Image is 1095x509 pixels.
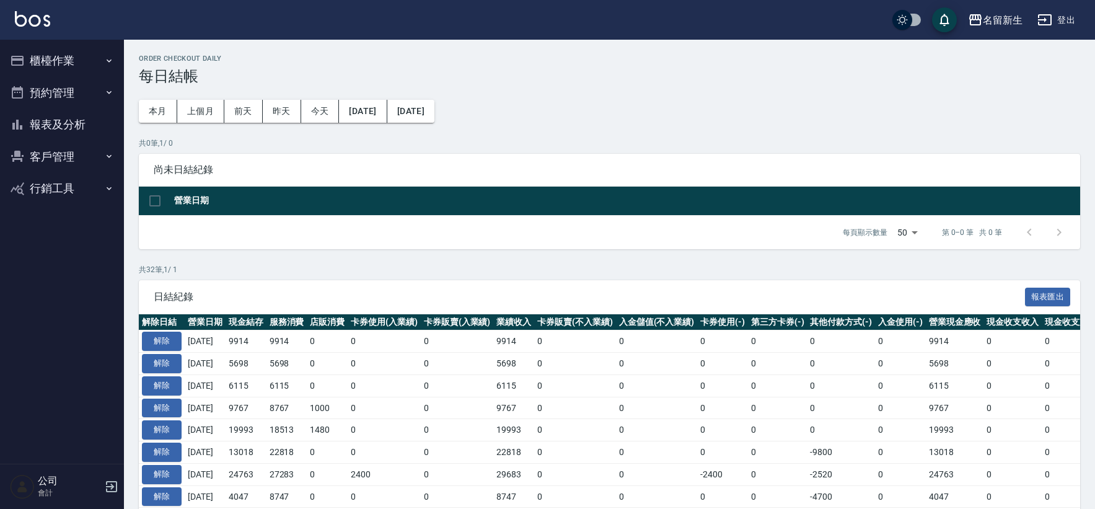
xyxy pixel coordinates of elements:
td: 0 [307,330,348,353]
td: 0 [875,441,926,464]
th: 卡券使用(-) [697,314,748,330]
td: 29683 [493,463,534,485]
td: 5698 [226,353,266,375]
td: 0 [348,353,421,375]
td: 0 [421,441,494,464]
td: 9767 [226,397,266,419]
td: -9800 [807,441,875,464]
td: 18513 [266,419,307,441]
button: 解除 [142,487,182,507]
button: 報表及分析 [5,108,119,141]
td: 0 [748,330,807,353]
td: 0 [875,374,926,397]
td: 0 [748,374,807,397]
td: 0 [348,441,421,464]
span: 尚未日結紀錄 [154,164,1065,176]
td: 24763 [226,463,266,485]
td: 0 [307,485,348,508]
td: 5698 [493,353,534,375]
th: 入金使用(-) [875,314,926,330]
td: 0 [534,330,616,353]
td: 2400 [348,463,421,485]
td: 0 [807,419,875,441]
td: 0 [875,485,926,508]
td: 0 [697,441,748,464]
td: 0 [983,441,1042,464]
th: 現金收支收入 [983,314,1042,330]
td: 0 [348,485,421,508]
td: 0 [616,374,698,397]
p: 每頁顯示數量 [843,227,887,238]
p: 第 0–0 筆 共 0 筆 [942,227,1002,238]
td: 0 [616,441,698,464]
td: 0 [616,463,698,485]
th: 第三方卡券(-) [748,314,807,330]
td: 0 [421,374,494,397]
td: 0 [616,353,698,375]
td: 6115 [266,374,307,397]
span: 日結紀錄 [154,291,1025,303]
button: 解除 [142,443,182,462]
td: [DATE] [185,397,226,419]
td: 13018 [226,441,266,464]
button: 解除 [142,465,182,484]
td: 4047 [926,485,984,508]
td: 0 [748,419,807,441]
td: 0 [534,353,616,375]
button: 行銷工具 [5,172,119,205]
td: 0 [697,419,748,441]
td: 8747 [493,485,534,508]
th: 現金結存 [226,314,266,330]
button: save [932,7,957,32]
td: 0 [807,353,875,375]
td: [DATE] [185,419,226,441]
button: 前天 [224,100,263,123]
img: Logo [15,11,50,27]
button: 解除 [142,332,182,351]
td: 0 [421,330,494,353]
td: 24763 [926,463,984,485]
button: 解除 [142,399,182,418]
td: 0 [348,419,421,441]
td: -2400 [697,463,748,485]
button: 客戶管理 [5,141,119,173]
button: 本月 [139,100,177,123]
td: 0 [307,441,348,464]
td: 0 [697,485,748,508]
th: 其他付款方式(-) [807,314,875,330]
td: 0 [875,330,926,353]
td: 0 [348,397,421,419]
td: 0 [983,397,1042,419]
td: 0 [348,374,421,397]
td: 0 [421,419,494,441]
td: 0 [983,485,1042,508]
td: 0 [748,397,807,419]
button: 登出 [1032,9,1080,32]
td: 9914 [226,330,266,353]
td: 6115 [226,374,266,397]
p: 共 0 筆, 1 / 0 [139,138,1080,149]
td: 5698 [266,353,307,375]
button: 解除 [142,354,182,373]
h2: Order checkout daily [139,55,1080,63]
th: 解除日結 [139,314,185,330]
th: 營業日期 [185,314,226,330]
td: 0 [807,374,875,397]
td: 22818 [266,441,307,464]
td: 0 [983,463,1042,485]
td: 19993 [226,419,266,441]
td: -4700 [807,485,875,508]
button: 報表匯出 [1025,288,1071,307]
td: 0 [875,463,926,485]
td: 1000 [307,397,348,419]
td: 0 [697,353,748,375]
td: 0 [983,330,1042,353]
td: [DATE] [185,485,226,508]
button: 名留新生 [963,7,1027,33]
td: 0 [421,463,494,485]
td: [DATE] [185,441,226,464]
td: 0 [616,397,698,419]
td: [DATE] [185,463,226,485]
td: 0 [748,353,807,375]
td: [DATE] [185,374,226,397]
